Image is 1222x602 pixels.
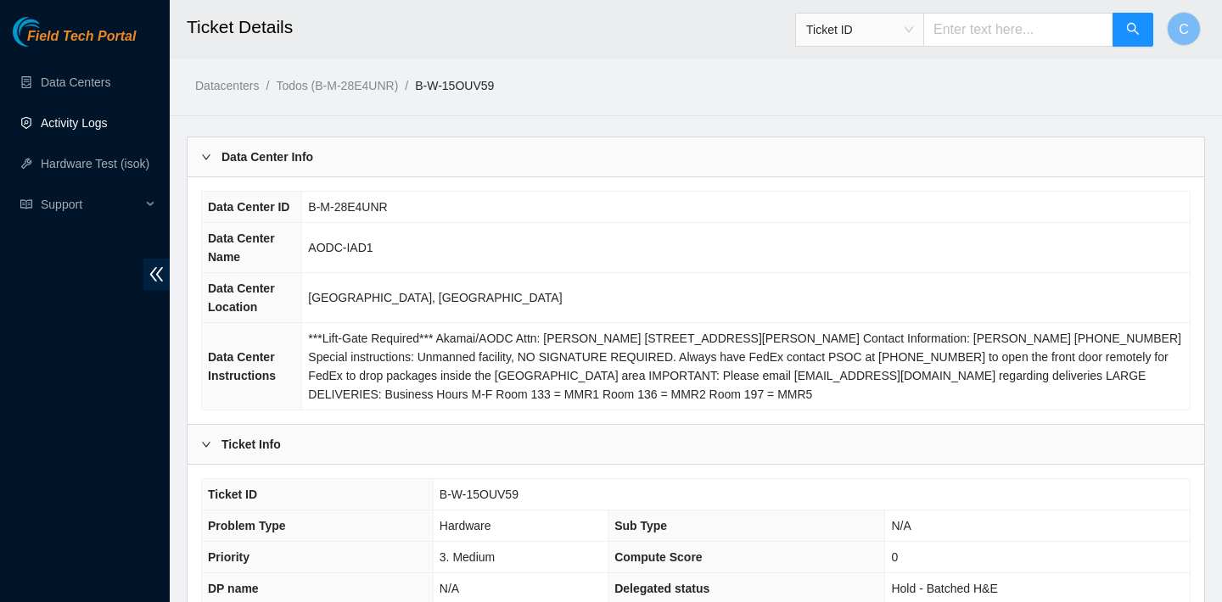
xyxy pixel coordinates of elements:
span: 3. Medium [440,550,495,564]
span: B-M-28E4UNR [308,200,387,214]
span: N/A [891,519,911,532]
span: Hold - Batched H&E [891,582,997,595]
a: Activity Logs [41,116,108,130]
span: Field Tech Portal [27,29,136,45]
span: search [1126,22,1140,38]
a: Datacenters [195,79,259,92]
a: Akamai TechnologiesField Tech Portal [13,31,136,53]
span: Support [41,187,141,221]
span: DP name [208,582,259,595]
b: Data Center Info [221,148,313,166]
span: double-left [143,259,170,290]
span: read [20,198,32,210]
b: Ticket Info [221,435,281,454]
span: Priority [208,550,249,564]
span: Ticket ID [208,488,257,501]
span: Data Center ID [208,200,289,214]
span: Delegated status [614,582,709,595]
span: Compute Score [614,550,702,564]
span: C [1179,19,1189,40]
span: [GEOGRAPHIC_DATA], [GEOGRAPHIC_DATA] [308,291,562,304]
span: Ticket ID [806,17,913,42]
img: Akamai Technologies [13,17,86,47]
div: Ticket Info [188,425,1204,464]
div: Data Center Info [188,137,1204,176]
span: ***Lift-Gate Required*** Akamai/AODC Attn: [PERSON_NAME] [STREET_ADDRESS][PERSON_NAME] Contact In... [308,332,1181,401]
a: Hardware Test (isok) [41,157,149,170]
span: Sub Type [614,519,667,532]
span: right [201,439,211,449]
span: AODC-IAD1 [308,241,373,254]
a: B-W-15OUV59 [415,79,494,92]
span: N/A [440,582,459,595]
a: Todos (B-M-28E4UNR) [276,79,398,92]
span: / [266,79,269,92]
button: search [1113,13,1153,47]
span: Hardware [440,519,491,532]
span: right [201,152,211,162]
button: C [1167,12,1201,46]
a: Data Centers [41,75,110,89]
span: Problem Type [208,519,286,532]
input: Enter text here... [923,13,1113,47]
span: 0 [891,550,898,564]
span: / [405,79,408,92]
span: B-W-15OUV59 [440,488,519,501]
span: Data Center Instructions [208,350,276,382]
span: Data Center Name [208,231,275,264]
span: Data Center Location [208,281,275,314]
